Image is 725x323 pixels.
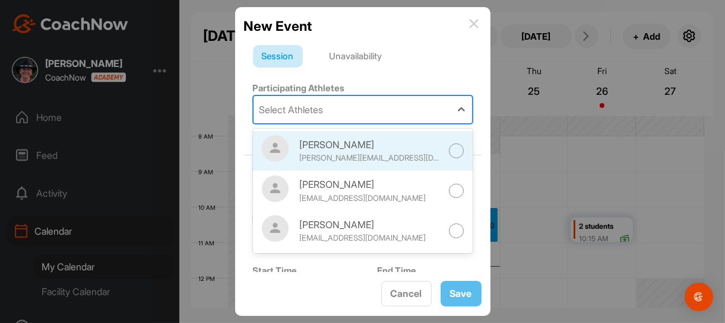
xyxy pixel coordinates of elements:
[299,152,442,164] div: [PERSON_NAME][EMAIL_ADDRESS][DOMAIN_NAME]
[469,19,479,28] img: info
[253,265,297,276] label: Start Time
[299,218,442,232] div: [PERSON_NAME]
[299,177,442,191] div: [PERSON_NAME]
[450,287,472,299] span: Save
[321,45,391,68] div: Unavailability
[299,137,442,152] div: [PERSON_NAME]
[299,193,442,204] div: [EMAIL_ADDRESS][DOMAIN_NAME]
[299,232,442,244] div: [EMAIL_ADDRESS][DOMAIN_NAME]
[253,82,345,94] label: Participating Athletes
[381,281,432,306] button: Cancel
[253,45,303,68] div: Session
[253,127,473,142] div: + Invite New Athlete
[244,16,312,36] h2: New Event
[441,281,482,306] button: Save
[377,265,416,276] label: End Time
[259,103,324,117] div: Select Athletes
[391,287,422,299] span: Cancel
[685,283,713,311] div: Open Intercom Messenger
[262,175,289,202] img: square_default-ef6cabf814de5a2bf16c804365e32c732080f9872bdf737d349900a9daf73cf9.png
[262,135,289,162] img: square_default-ef6cabf814de5a2bf16c804365e32c732080f9872bdf737d349900a9daf73cf9.png
[262,215,289,242] img: square_default-ef6cabf814de5a2bf16c804365e32c732080f9872bdf737d349900a9daf73cf9.png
